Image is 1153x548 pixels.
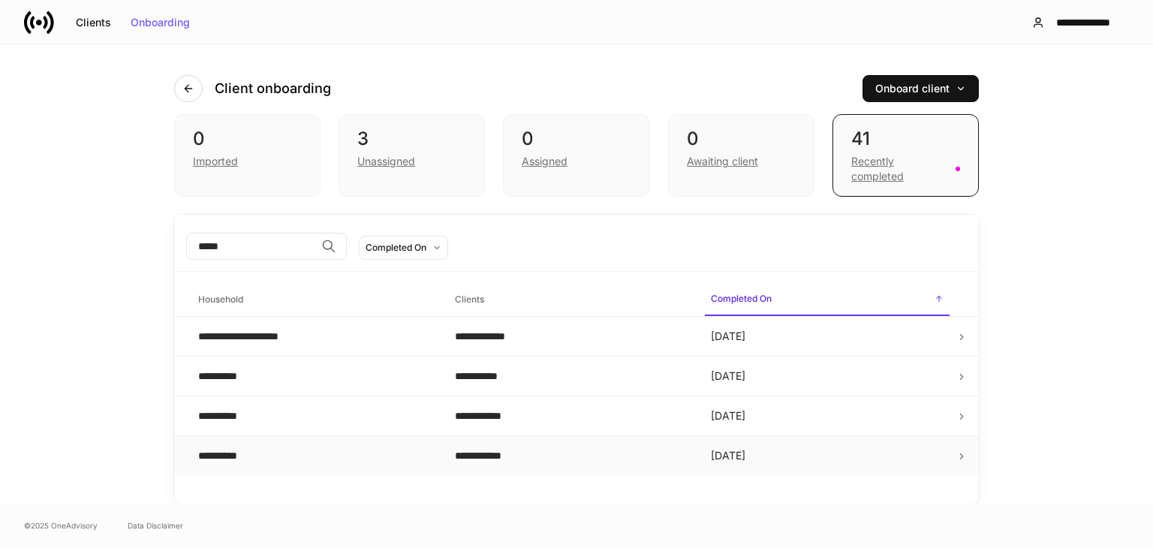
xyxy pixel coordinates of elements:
div: Awaiting client [687,154,758,169]
div: 0 [522,127,631,151]
span: © 2025 OneAdvisory [24,519,98,531]
h6: Completed On [711,291,772,306]
td: [DATE] [699,436,956,476]
div: Recently completed [851,154,947,184]
div: Onboard client [875,83,966,94]
td: [DATE] [699,357,956,396]
div: Completed On [366,240,426,254]
button: Onboard client [862,75,979,102]
div: 41 [851,127,960,151]
button: Onboarding [121,11,200,35]
div: Assigned [522,154,567,169]
h6: Household [198,292,243,306]
div: 0Awaiting client [668,114,814,197]
a: Data Disclaimer [128,519,183,531]
div: 3 [357,127,466,151]
div: Unassigned [357,154,415,169]
div: 41Recently completed [832,114,979,197]
div: 0 [687,127,796,151]
div: Onboarding [131,17,190,28]
div: 0 [193,127,302,151]
span: Completed On [705,284,950,316]
div: 0Imported [174,114,321,197]
span: Household [192,285,437,315]
button: Completed On [359,236,448,260]
td: [DATE] [699,317,956,357]
h6: Clients [455,292,484,306]
div: Imported [193,154,238,169]
span: Clients [449,285,694,315]
button: Clients [66,11,121,35]
div: 0Assigned [503,114,649,197]
div: Clients [76,17,111,28]
h4: Client onboarding [215,80,331,98]
div: 3Unassigned [339,114,485,197]
td: [DATE] [699,396,956,436]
